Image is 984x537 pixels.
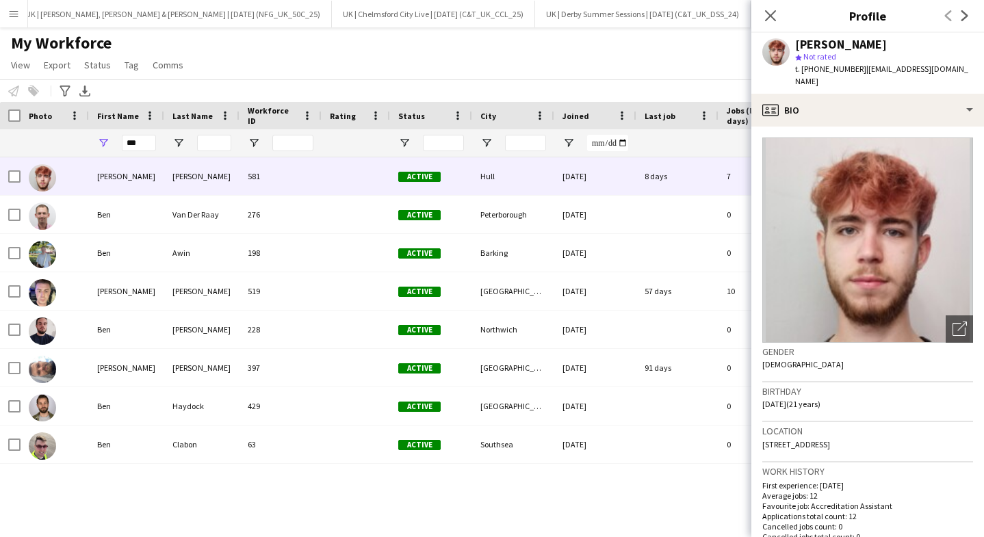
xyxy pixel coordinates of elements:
[239,349,322,387] div: 397
[554,272,636,310] div: [DATE]
[762,490,973,501] p: Average jobs: 12
[762,480,973,490] p: First experience: [DATE]
[636,272,718,310] div: 57 days
[554,311,636,348] div: [DATE]
[762,399,820,409] span: [DATE] (21 years)
[272,135,313,151] input: Workforce ID Filter Input
[29,394,56,421] img: Ben Haydock
[239,234,322,272] div: 198
[636,157,718,195] div: 8 days
[472,196,554,233] div: Peterborough
[125,59,139,71] span: Tag
[89,425,164,463] div: Ben
[29,317,56,345] img: Ben Fariss
[562,137,575,149] button: Open Filter Menu
[330,111,356,121] span: Rating
[239,157,322,195] div: 581
[472,157,554,195] div: Hull
[762,385,973,397] h3: Birthday
[472,425,554,463] div: Southsea
[119,56,144,74] a: Tag
[164,272,239,310] div: [PERSON_NAME]
[718,425,807,463] div: 0
[795,38,887,51] div: [PERSON_NAME]
[480,137,493,149] button: Open Filter Menu
[172,111,213,121] span: Last Name
[89,387,164,425] div: Ben
[472,272,554,310] div: [GEOGRAPHIC_DATA]
[751,94,984,127] div: Bio
[505,135,546,151] input: City Filter Input
[762,465,973,477] h3: Work history
[29,241,56,268] img: Ben Awin
[164,425,239,463] div: Clabon
[472,234,554,272] div: Barking
[172,137,185,149] button: Open Filter Menu
[89,157,164,195] div: [PERSON_NAME]
[762,137,973,343] img: Crew avatar or photo
[398,172,441,182] span: Active
[239,387,322,425] div: 429
[803,51,836,62] span: Not rated
[38,56,76,74] a: Export
[762,425,973,437] h3: Location
[89,349,164,387] div: [PERSON_NAME]
[554,387,636,425] div: [DATE]
[423,135,464,151] input: Status Filter Input
[762,511,973,521] p: Applications total count: 12
[795,64,968,86] span: | [EMAIL_ADDRESS][DOMAIN_NAME]
[89,234,164,272] div: Ben
[11,59,30,71] span: View
[14,1,332,27] button: UK | [PERSON_NAME], [PERSON_NAME] & [PERSON_NAME] | [DATE] (NFG_UK_50C_25)
[554,349,636,387] div: [DATE]
[29,202,56,230] img: Ben Van Der Raay
[472,387,554,425] div: [GEOGRAPHIC_DATA]
[535,1,751,27] button: UK | Derby Summer Sessions | [DATE] (C&T_UK_DSS_24)
[77,83,93,99] app-action-btn: Export XLSX
[480,111,496,121] span: City
[29,432,56,460] img: Ben Clabon
[762,359,844,369] span: [DEMOGRAPHIC_DATA]
[122,135,156,151] input: First Name Filter Input
[762,501,973,511] p: Favourite job: Accreditation Assistant
[398,363,441,374] span: Active
[472,349,554,387] div: [GEOGRAPHIC_DATA]
[89,311,164,348] div: Ben
[398,248,441,259] span: Active
[97,137,109,149] button: Open Filter Menu
[164,349,239,387] div: [PERSON_NAME]
[554,196,636,233] div: [DATE]
[554,425,636,463] div: [DATE]
[197,135,231,151] input: Last Name Filter Input
[562,111,589,121] span: Joined
[248,105,297,126] span: Workforce ID
[751,1,947,27] button: UK | Immersive Titanic | [DATE] (FKP_UK_TNC_25)
[248,137,260,149] button: Open Filter Menu
[727,105,783,126] span: Jobs (last 90 days)
[762,345,973,358] h3: Gender
[587,135,628,151] input: Joined Filter Input
[5,56,36,74] a: View
[398,440,441,450] span: Active
[239,196,322,233] div: 276
[239,311,322,348] div: 228
[164,196,239,233] div: Van Der Raay
[239,272,322,310] div: 519
[398,137,411,149] button: Open Filter Menu
[164,311,239,348] div: [PERSON_NAME]
[332,1,535,27] button: UK | Chelmsford City Live | [DATE] (C&T_UK_CCL_25)
[79,56,116,74] a: Status
[472,311,554,348] div: Northwich
[147,56,189,74] a: Comms
[89,196,164,233] div: Ben
[239,425,322,463] div: 63
[153,59,183,71] span: Comms
[57,83,73,99] app-action-btn: Advanced filters
[718,272,807,310] div: 10
[718,311,807,348] div: 0
[97,111,139,121] span: First Name
[554,234,636,272] div: [DATE]
[44,59,70,71] span: Export
[164,387,239,425] div: Haydock
[554,157,636,195] div: [DATE]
